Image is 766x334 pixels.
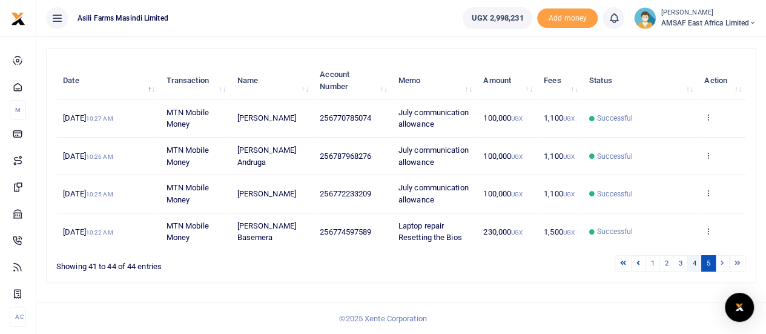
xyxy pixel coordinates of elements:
[483,152,523,161] span: 100,000
[563,115,574,122] small: UGX
[237,189,296,198] span: [PERSON_NAME]
[544,227,575,236] span: 1,500
[661,18,756,28] span: AMSAF East Africa Limited
[563,191,574,198] small: UGX
[634,7,656,29] img: profile-user
[320,113,371,122] span: 256770785074
[11,13,25,22] a: logo-small logo-large logo-large
[86,229,113,236] small: 10:22 AM
[511,191,523,198] small: UGX
[237,113,296,122] span: [PERSON_NAME]
[477,62,537,99] th: Amount: activate to sort column ascending
[10,100,26,120] li: M
[537,8,598,28] span: Add money
[544,152,575,161] span: 1,100
[313,62,392,99] th: Account Number: activate to sort column ascending
[86,153,113,160] small: 10:26 AM
[544,113,575,122] span: 1,100
[167,108,209,129] span: MTN Mobile Money
[398,145,469,167] span: July communication allowance
[511,229,523,236] small: UGX
[237,221,296,242] span: [PERSON_NAME] Basemera
[701,255,716,272] a: 5
[11,12,25,26] img: logo-small
[320,189,371,198] span: 256772233209
[544,189,575,198] span: 1,100
[597,151,633,162] span: Successful
[167,183,209,204] span: MTN Mobile Money
[167,145,209,167] span: MTN Mobile Money
[511,115,523,122] small: UGX
[167,221,209,242] span: MTN Mobile Money
[237,145,296,167] span: [PERSON_NAME] Andruga
[597,189,633,199] span: Successful
[537,62,583,99] th: Fees: activate to sort column ascending
[392,62,477,99] th: Memo: activate to sort column ascending
[63,113,113,122] span: [DATE]
[563,153,574,160] small: UGX
[463,7,532,29] a: UGX 2,998,231
[10,307,26,327] li: Ac
[597,113,633,124] span: Successful
[398,108,469,129] span: July communication allowance
[483,113,523,122] span: 100,000
[583,62,698,99] th: Status: activate to sort column ascending
[86,191,113,198] small: 10:25 AM
[398,183,469,204] span: July communication allowance
[320,152,371,161] span: 256787968276
[597,226,633,237] span: Successful
[634,7,756,29] a: profile-user [PERSON_NAME] AMSAF East Africa Limited
[645,255,659,272] a: 1
[659,255,673,272] a: 2
[537,8,598,28] li: Toup your wallet
[73,13,173,24] span: Asili Farms Masindi Limited
[159,62,230,99] th: Transaction: activate to sort column ascending
[56,62,159,99] th: Date: activate to sort column descending
[63,189,113,198] span: [DATE]
[563,229,574,236] small: UGX
[725,293,754,322] div: Open Intercom Messenger
[483,189,523,198] span: 100,000
[673,255,687,272] a: 3
[56,254,339,273] div: Showing 41 to 44 of 44 entries
[472,12,523,24] span: UGX 2,998,231
[483,227,523,236] span: 230,000
[86,115,113,122] small: 10:27 AM
[661,8,756,18] small: [PERSON_NAME]
[537,13,598,22] a: Add money
[230,62,313,99] th: Name: activate to sort column ascending
[698,62,746,99] th: Action: activate to sort column ascending
[687,255,702,272] a: 4
[320,227,371,236] span: 256774597589
[511,153,523,160] small: UGX
[398,221,462,242] span: Laptop repair Resetting the Bios
[458,7,537,29] li: Wallet ballance
[63,152,113,161] span: [DATE]
[63,227,113,236] span: [DATE]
